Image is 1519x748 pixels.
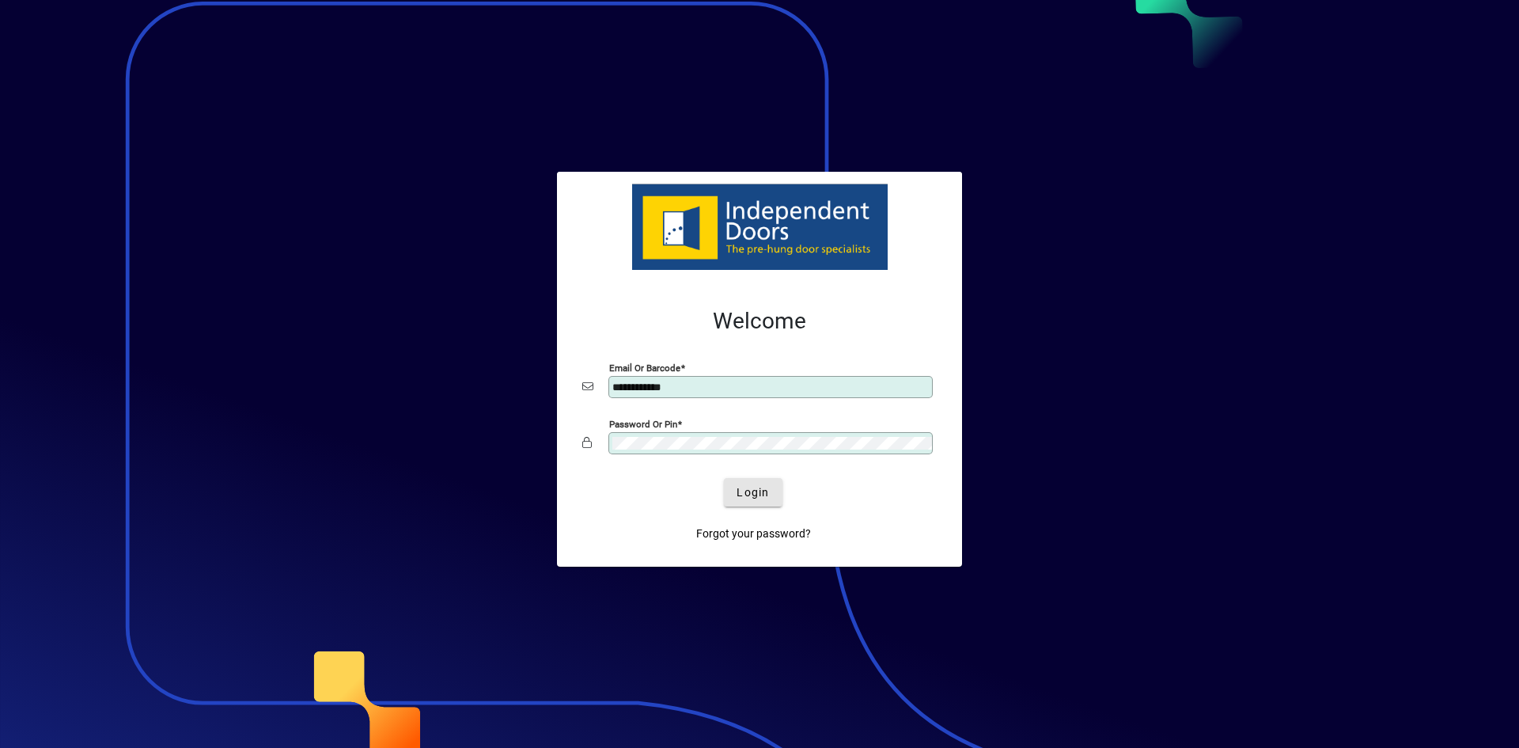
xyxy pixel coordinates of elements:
mat-label: Email or Barcode [609,363,680,374]
mat-label: Password or Pin [609,419,677,430]
h2: Welcome [582,308,937,335]
span: Login [737,484,769,501]
button: Login [724,478,782,507]
span: Forgot your password? [696,526,811,542]
a: Forgot your password? [690,519,817,548]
